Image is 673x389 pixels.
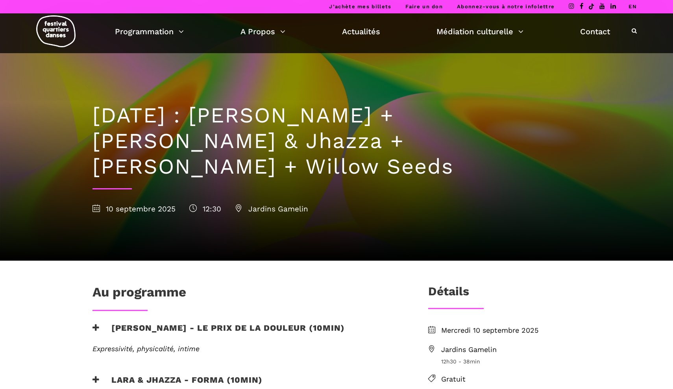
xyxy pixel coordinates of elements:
a: Contact [580,25,610,38]
span: Mercredi 10 septembre 2025 [441,325,581,336]
a: Médiation culturelle [436,25,523,38]
a: Actualités [342,25,380,38]
span: Jardins Gamelin [235,204,308,213]
a: Programmation [115,25,184,38]
h1: Au programme [92,284,186,304]
a: A Propos [240,25,285,38]
h1: [DATE] : [PERSON_NAME] + [PERSON_NAME] & Jhazza + [PERSON_NAME] + Willow Seeds [92,103,581,179]
span: 12h30 - 38min [441,357,581,366]
em: Expressivité, physicalité, intime [92,345,200,353]
h3: [PERSON_NAME] - Le prix de la douleur (10min) [92,323,345,343]
a: J’achète mes billets [329,4,391,9]
img: logo-fqd-med [36,15,76,47]
a: Abonnez-vous à notre infolettre [457,4,555,9]
a: EN [629,4,637,9]
h3: Détails [428,284,469,304]
span: Jardins Gamelin [441,344,581,356]
span: 10 septembre 2025 [92,204,176,213]
a: Faire un don [405,4,443,9]
span: Gratuit [441,374,581,385]
span: 12:30 [189,204,221,213]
